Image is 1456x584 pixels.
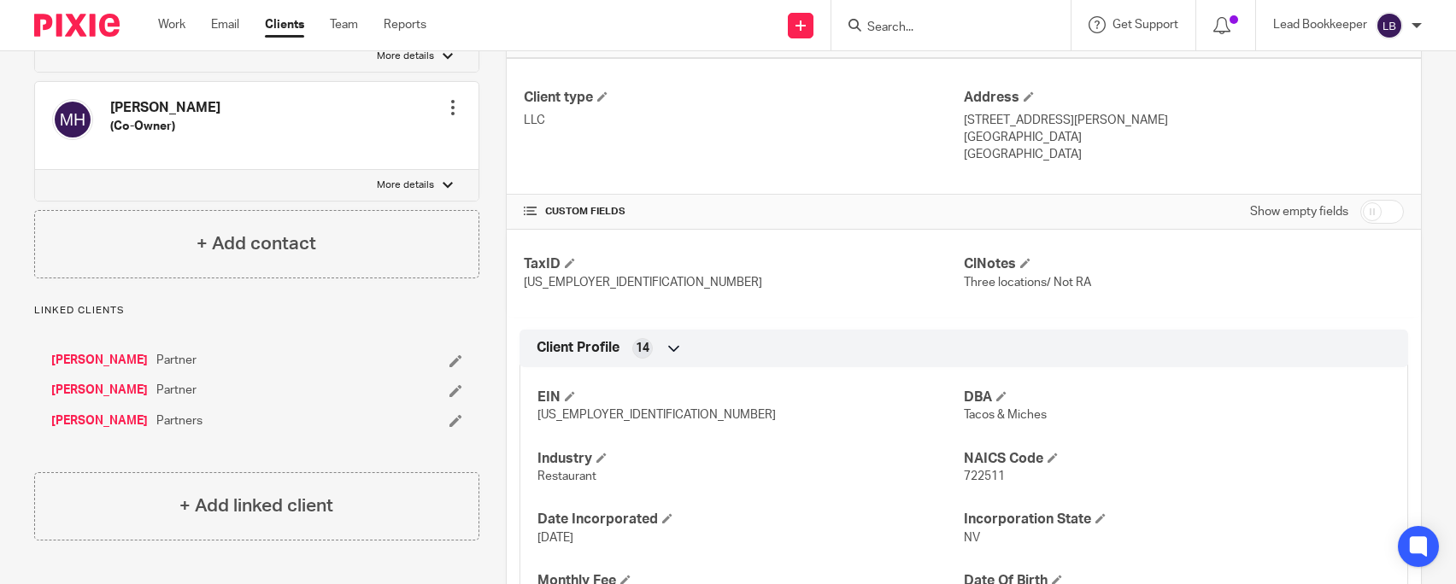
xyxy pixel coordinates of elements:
span: Partners [156,412,203,429]
span: Partner [156,352,197,369]
p: Lead Bookkeeper [1273,16,1367,33]
a: Work [158,16,185,33]
a: Team [330,16,358,33]
a: [PERSON_NAME] [51,352,148,369]
img: svg%3E [1376,12,1403,39]
p: [STREET_ADDRESS][PERSON_NAME] [964,112,1404,129]
h4: NAICS Code [964,450,1390,468]
span: Get Support [1113,19,1178,31]
span: [DATE] [537,532,573,544]
span: Restaurant [537,470,596,482]
h5: (Co-Owner) [110,118,220,135]
h4: Client type [524,89,964,107]
span: Partner [156,382,197,399]
h4: ClNotes [964,255,1404,273]
h4: [PERSON_NAME] [110,99,220,117]
label: Show empty fields [1250,203,1348,220]
span: Three locations/ Not RA [964,277,1091,289]
span: Tacos & Miches [964,409,1047,421]
a: Clients [265,16,304,33]
a: Reports [384,16,426,33]
h4: DBA [964,388,1390,406]
a: Email [211,16,239,33]
input: Search [866,20,1019,36]
p: [GEOGRAPHIC_DATA] [964,146,1404,163]
h4: Industry [537,450,964,468]
a: [PERSON_NAME] [51,382,148,399]
h4: TaxID [524,255,964,273]
span: NV [964,532,980,544]
p: Linked clients [34,304,479,318]
span: 722511 [964,470,1005,482]
img: svg%3E [52,99,93,140]
p: More details [377,50,434,63]
h4: Date Incorporated [537,511,964,529]
h4: EIN [537,388,964,406]
span: 14 [636,340,649,357]
span: [US_EMPLOYER_IDENTIFICATION_NUMBER] [537,409,776,421]
img: Pixie [34,14,120,37]
h4: + Add linked client [179,493,333,519]
h4: Address [964,89,1404,107]
p: LLC [524,112,964,129]
p: [GEOGRAPHIC_DATA] [964,129,1404,146]
h4: CUSTOM FIELDS [524,205,964,219]
p: More details [377,178,434,192]
h4: Incorporation State [964,511,1390,529]
span: Client Profile [537,339,619,357]
span: [US_EMPLOYER_IDENTIFICATION_NUMBER] [524,277,762,289]
a: [PERSON_NAME] [51,412,148,429]
h4: + Add contact [197,231,316,257]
